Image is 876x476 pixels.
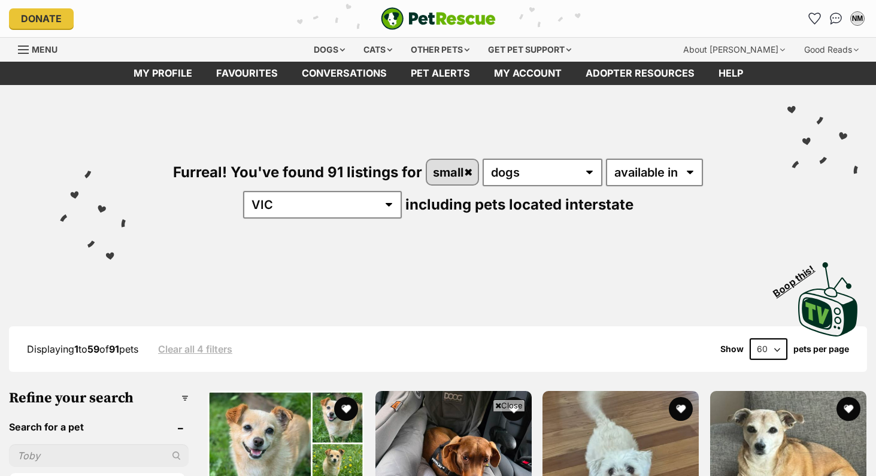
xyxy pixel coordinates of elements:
[402,38,478,62] div: Other pets
[290,62,399,85] a: conversations
[851,13,863,25] div: NM
[796,38,867,62] div: Good Reads
[109,343,119,355] strong: 91
[74,343,78,355] strong: 1
[480,38,580,62] div: Get pet support
[220,416,656,470] iframe: Advertisement
[9,444,189,467] input: Toby
[399,62,482,85] a: Pet alerts
[848,9,867,28] button: My account
[482,62,574,85] a: My account
[789,416,852,452] iframe: Help Scout Beacon - Open
[493,399,525,411] span: Close
[9,390,189,407] h3: Refine your search
[355,38,401,62] div: Cats
[675,38,793,62] div: About [PERSON_NAME]
[158,344,232,354] a: Clear all 4 filters
[707,62,755,85] a: Help
[122,62,204,85] a: My profile
[18,38,66,59] a: Menu
[381,7,496,30] a: PetRescue
[836,397,860,421] button: favourite
[87,343,99,355] strong: 59
[9,422,189,432] header: Search for a pet
[793,344,849,354] label: pets per page
[305,38,353,62] div: Dogs
[669,397,693,421] button: favourite
[826,9,845,28] a: Conversations
[798,262,858,336] img: PetRescue TV logo
[381,7,496,30] img: logo-e224e6f780fb5917bec1dbf3a21bbac754714ae5b6737aabdf751b685950b380.svg
[32,44,57,54] span: Menu
[427,160,478,184] a: small
[798,251,858,339] a: Boop this!
[830,13,842,25] img: chat-41dd97257d64d25036548639549fe6c8038ab92f7586957e7f3b1b290dea8141.svg
[27,343,138,355] span: Displaying to of pets
[501,397,525,421] button: favourite
[720,344,744,354] span: Show
[9,8,74,29] a: Donate
[405,196,633,213] span: including pets located interstate
[173,163,422,181] span: Furreal! You've found 91 listings for
[334,397,358,421] button: favourite
[771,256,826,299] span: Boop this!
[805,9,867,28] ul: Account quick links
[204,62,290,85] a: Favourites
[574,62,707,85] a: Adopter resources
[805,9,824,28] a: Favourites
